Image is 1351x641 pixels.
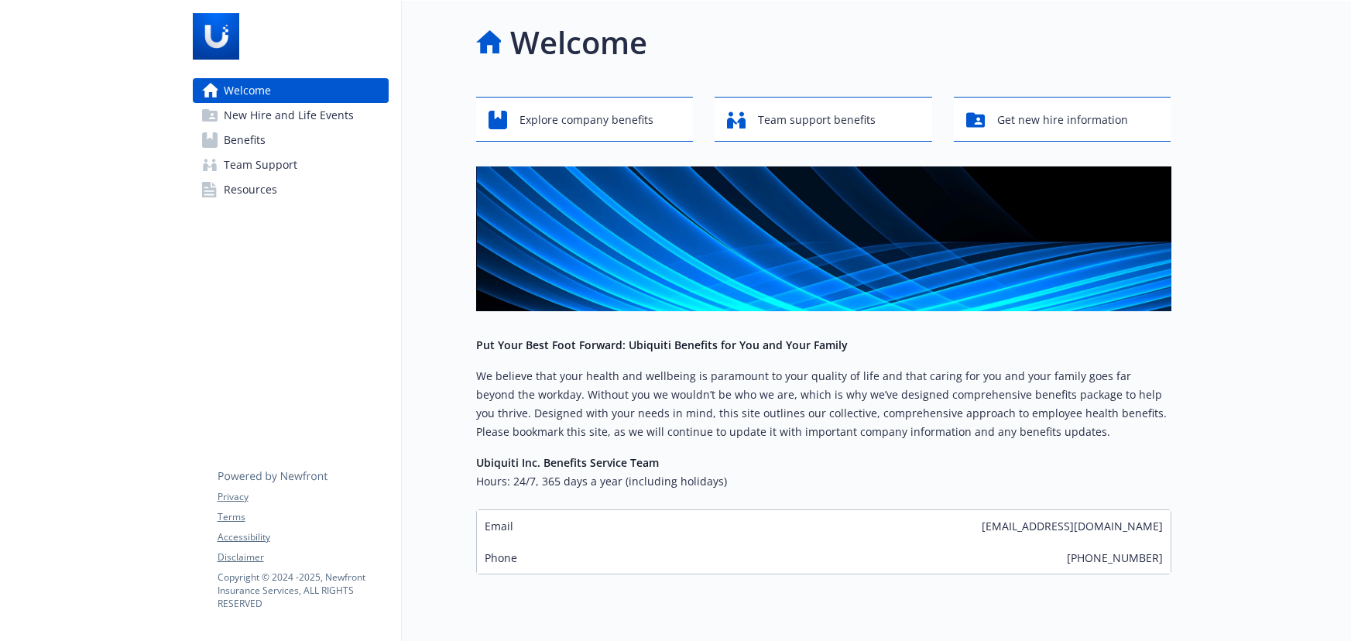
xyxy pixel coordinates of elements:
[193,177,389,202] a: Resources
[476,338,848,352] strong: Put Your Best Foot Forward: Ubiquiti Benefits for You and Your Family
[476,455,659,470] strong: Ubiquiti Inc. Benefits Service Team
[193,78,389,103] a: Welcome
[224,153,297,177] span: Team Support
[485,518,513,534] span: Email
[510,19,647,66] h1: Welcome
[224,128,266,153] span: Benefits
[715,97,932,142] button: Team support benefits
[193,103,389,128] a: New Hire and Life Events
[218,490,388,504] a: Privacy
[218,510,388,524] a: Terms
[476,97,694,142] button: Explore company benefits
[476,166,1171,311] img: overview page banner
[954,97,1171,142] button: Get new hire information
[193,128,389,153] a: Benefits
[485,550,517,566] span: Phone
[218,550,388,564] a: Disclaimer
[982,518,1163,534] span: [EMAIL_ADDRESS][DOMAIN_NAME]
[997,105,1128,135] span: Get new hire information
[218,530,388,544] a: Accessibility
[224,103,354,128] span: New Hire and Life Events
[218,571,388,610] p: Copyright © 2024 - 2025 , Newfront Insurance Services, ALL RIGHTS RESERVED
[758,105,876,135] span: Team support benefits
[224,177,277,202] span: Resources
[476,367,1171,441] p: We believe that your health and wellbeing is paramount to your quality of life and that caring fo...
[224,78,271,103] span: Welcome
[1067,550,1163,566] span: [PHONE_NUMBER]
[519,105,653,135] span: Explore company benefits
[193,153,389,177] a: Team Support
[476,472,1171,491] h6: Hours: 24/7, 365 days a year (including holidays)​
